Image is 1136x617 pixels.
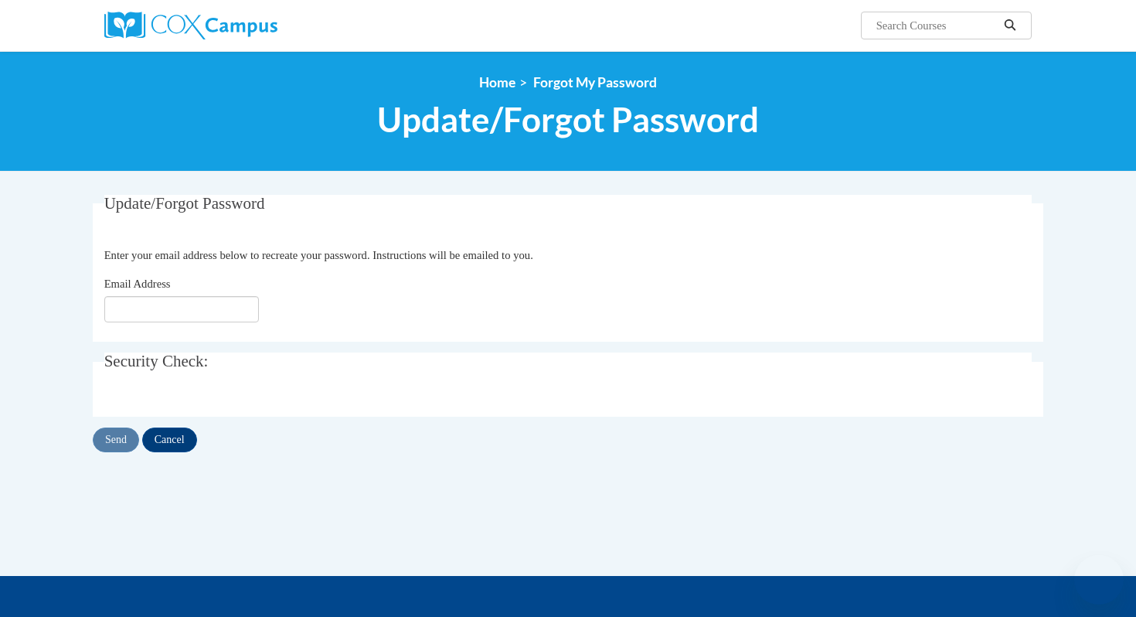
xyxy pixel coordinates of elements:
span: Update/Forgot Password [104,194,265,213]
span: Security Check: [104,352,209,370]
img: Cox Campus [104,12,277,39]
span: Enter your email address below to recreate your password. Instructions will be emailed to you. [104,249,533,261]
span: Email Address [104,278,171,290]
input: Cancel [142,428,197,452]
input: Search Courses [875,16,998,35]
button: Search [998,16,1022,35]
input: Email [104,296,259,322]
a: Home [479,74,515,90]
span: Forgot My Password [533,74,657,90]
a: Cox Campus [104,12,398,39]
span: Update/Forgot Password [377,99,759,140]
iframe: Button to launch messaging window [1074,555,1124,605]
